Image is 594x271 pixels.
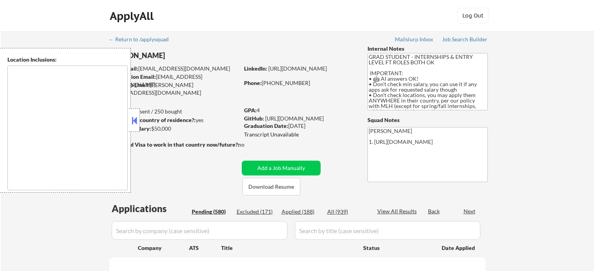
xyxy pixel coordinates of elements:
button: Log Out [457,8,489,23]
div: 4 [244,106,356,114]
div: [EMAIL_ADDRESS][DOMAIN_NAME] [110,73,239,88]
strong: Can work in country of residence?: [109,117,196,123]
input: Search by title (case sensitive) [295,221,480,240]
input: Search by company (case sensitive) [112,221,287,240]
div: [PERSON_NAME] [109,51,270,60]
strong: Will need Visa to work in that country now/future?: [109,141,239,148]
div: Title [221,244,356,252]
strong: Phone: [244,80,262,86]
div: [PERSON_NAME][EMAIL_ADDRESS][DOMAIN_NAME] [109,81,239,96]
div: Job Search Builder [442,37,488,42]
div: ATS [189,244,221,252]
div: Location Inclusions: [7,56,128,64]
div: yes [109,116,237,124]
div: Internal Notes [367,45,488,53]
div: All (939) [327,208,366,216]
div: Mailslurp Inbox [395,37,434,42]
div: Date Applied [442,244,476,252]
div: Status [363,241,430,255]
div: View All Results [377,207,419,215]
div: ApplyAll [110,9,156,23]
div: 186 sent / 250 bought [109,108,239,115]
div: Applied (188) [282,208,321,216]
strong: LinkedIn: [244,65,267,72]
div: Company [138,244,189,252]
div: no [238,141,260,149]
a: [URL][DOMAIN_NAME] [268,65,327,72]
div: [EMAIL_ADDRESS][DOMAIN_NAME] [110,65,239,73]
div: ← Return to /applysquad [109,37,176,42]
div: [PHONE_NUMBER] [244,79,355,87]
a: ← Return to /applysquad [109,36,176,44]
div: Pending (580) [192,208,231,216]
div: $50,000 [109,125,239,133]
button: Add a Job Manually [242,161,321,175]
a: [URL][DOMAIN_NAME] [265,115,324,122]
div: Applications [112,204,189,213]
div: Back [428,207,441,215]
strong: Graduation Date: [244,122,288,129]
strong: GPA: [244,107,257,113]
button: Download Resume [243,178,300,195]
div: Squad Notes [367,116,488,124]
div: Next [464,207,476,215]
div: Excluded (171) [237,208,276,216]
strong: GitHub: [244,115,264,122]
a: Mailslurp Inbox [395,36,434,44]
div: [DATE] [244,122,355,130]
